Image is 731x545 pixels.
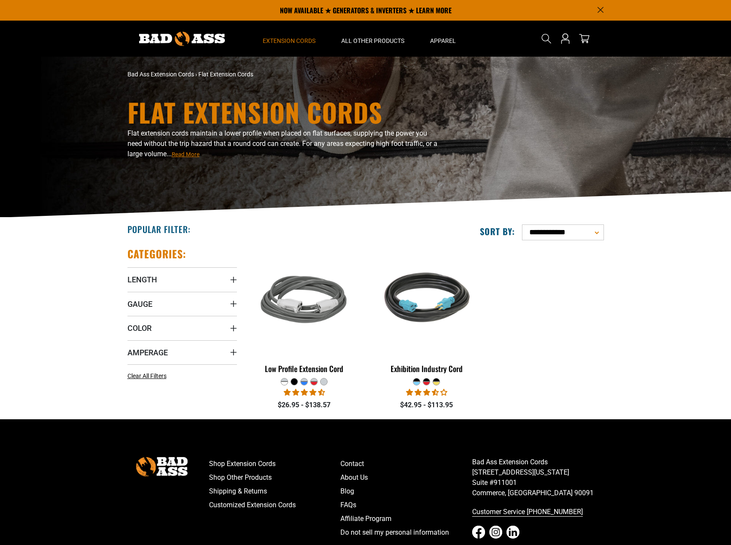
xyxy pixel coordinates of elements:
[127,70,441,79] nav: breadcrumbs
[127,372,170,381] a: Clear All Filters
[127,299,152,309] span: Gauge
[127,267,237,291] summary: Length
[328,21,417,57] summary: All Other Products
[127,129,437,158] span: Flat extension cords maintain a lower profile when placed on flat surfaces, supplying the power y...
[430,37,456,45] span: Apparel
[127,275,157,285] span: Length
[340,512,472,526] a: Affiliate Program
[127,224,191,235] h2: Popular Filter:
[209,484,341,498] a: Shipping & Returns
[480,226,515,237] label: Sort by:
[340,457,472,471] a: Contact
[417,21,469,57] summary: Apparel
[372,247,481,378] a: black teal Exhibition Industry Cord
[372,400,481,410] div: $42.95 - $113.95
[472,505,604,519] a: Customer Service [PHONE_NUMBER]
[127,372,167,379] span: Clear All Filters
[127,71,194,78] a: Bad Ass Extension Cords
[172,151,200,157] span: Read More
[340,484,472,498] a: Blog
[472,457,604,498] p: Bad Ass Extension Cords [STREET_ADDRESS][US_STATE] Suite #911001 Commerce, [GEOGRAPHIC_DATA] 90091
[340,498,472,512] a: FAQs
[136,457,188,476] img: Bad Ass Extension Cords
[127,99,441,125] h1: Flat Extension Cords
[406,388,447,397] span: 3.67 stars
[209,498,341,512] a: Customized Extension Cords
[195,71,197,78] span: ›
[209,457,341,471] a: Shop Extension Cords
[250,247,359,378] a: grey & white Low Profile Extension Cord
[372,365,481,372] div: Exhibition Industry Cord
[209,471,341,484] a: Shop Other Products
[127,316,237,340] summary: Color
[540,32,553,45] summary: Search
[127,323,152,333] span: Color
[340,526,472,539] a: Do not sell my personal information
[198,71,253,78] span: Flat Extension Cords
[139,32,225,46] img: Bad Ass Extension Cords
[263,37,315,45] span: Extension Cords
[127,340,237,364] summary: Amperage
[127,247,187,260] h2: Categories:
[250,400,359,410] div: $26.95 - $138.57
[341,37,404,45] span: All Other Products
[250,365,359,372] div: Low Profile Extension Cord
[127,292,237,316] summary: Gauge
[250,21,328,57] summary: Extension Cords
[340,471,472,484] a: About Us
[250,251,358,350] img: grey & white
[127,348,168,357] span: Amperage
[373,251,481,350] img: black teal
[284,388,325,397] span: 4.50 stars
